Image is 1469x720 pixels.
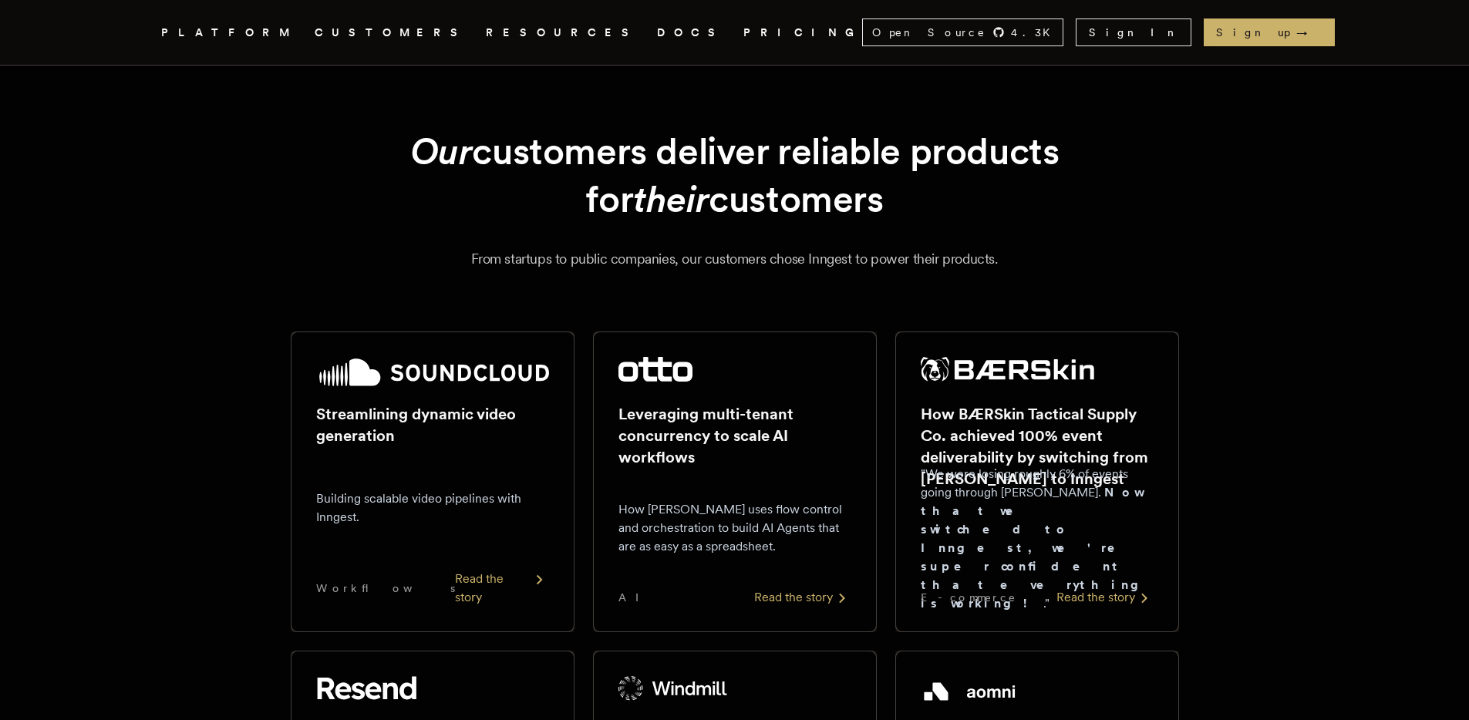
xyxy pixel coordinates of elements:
[455,570,549,607] div: Read the story
[633,177,709,221] em: their
[657,23,725,42] a: DOCS
[328,127,1142,224] h1: customers deliver reliable products for customers
[895,331,1179,632] a: BÆRSkin Tactical Supply Co. logoHow BÆRSkin Tactical Supply Co. achieved 100% event deliverabilit...
[921,465,1154,613] p: "We were losing roughly 6% of events going through [PERSON_NAME]. ."
[618,500,851,556] p: How [PERSON_NAME] uses flow control and orchestration to build AI Agents that are as easy as a sp...
[921,403,1154,490] h2: How BÆRSkin Tactical Supply Co. achieved 100% event deliverability by switching from [PERSON_NAME...
[618,676,728,701] img: Windmill
[872,25,986,40] span: Open Source
[315,23,467,42] a: CUSTOMERS
[1204,19,1335,46] a: Sign up
[316,676,416,701] img: Resend
[316,580,455,596] span: Workflows
[1076,19,1191,46] a: Sign In
[316,490,549,527] p: Building scalable video pipelines with Inngest.
[316,403,549,446] h2: Streamlining dynamic video generation
[618,357,692,382] img: Otto
[486,23,638,42] button: RESOURCES
[291,331,574,632] a: SoundCloud logoStreamlining dynamic video generationBuilding scalable video pipelines with Innges...
[618,590,652,605] span: AI
[180,248,1290,270] p: From startups to public companies, our customers chose Inngest to power their products.
[921,676,1019,707] img: Aomni
[1056,588,1154,607] div: Read the story
[921,590,1016,605] span: E-commerce
[593,331,877,632] a: Otto logoLeveraging multi-tenant concurrency to scale AI workflowsHow [PERSON_NAME] uses flow con...
[921,485,1151,611] strong: Now that we switched to Inngest, we're super confident that everything is working!
[754,588,851,607] div: Read the story
[410,129,473,173] em: Our
[1011,25,1060,40] span: 4.3 K
[743,23,862,42] a: PRICING
[618,403,851,468] h2: Leveraging multi-tenant concurrency to scale AI workflows
[1296,25,1322,40] span: →
[161,23,296,42] button: PLATFORM
[921,357,1095,382] img: BÆRSkin Tactical Supply Co.
[316,357,549,388] img: SoundCloud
